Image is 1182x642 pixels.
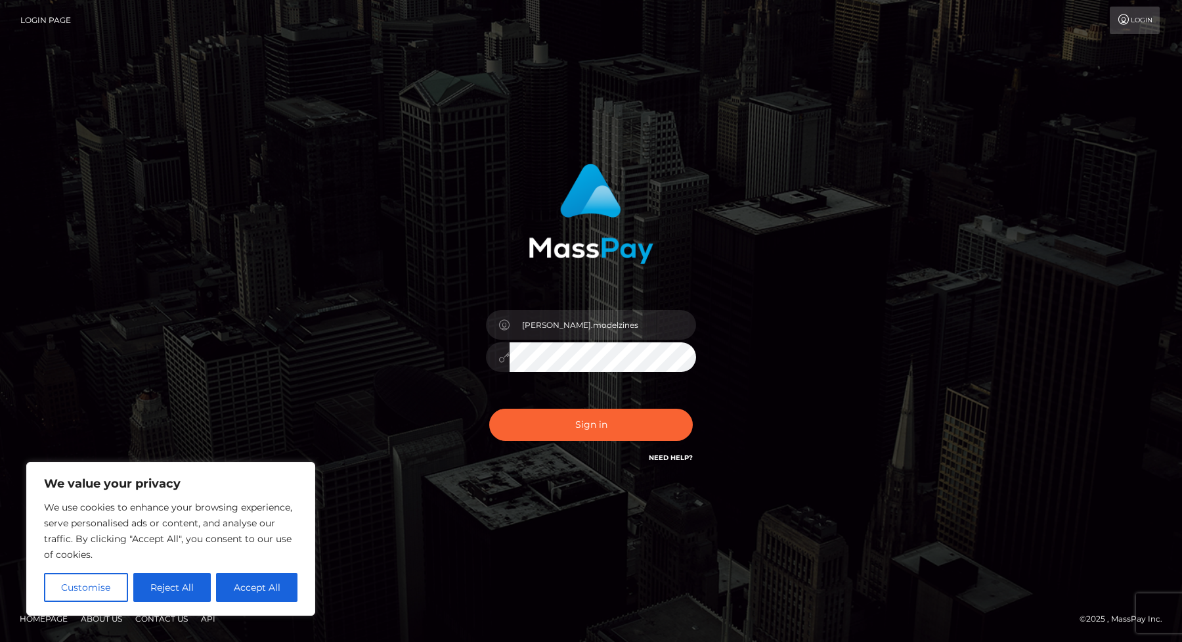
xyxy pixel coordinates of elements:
p: We use cookies to enhance your browsing experience, serve personalised ads or content, and analys... [44,499,297,562]
input: Username... [510,310,696,340]
a: API [196,608,221,629]
div: We value your privacy [26,462,315,616]
a: Homepage [14,608,73,629]
a: Login Page [20,7,71,34]
div: © 2025 , MassPay Inc. [1080,612,1172,626]
p: We value your privacy [44,476,297,492]
a: Need Help? [649,453,693,462]
img: MassPay Login [529,164,653,264]
a: Contact Us [130,608,193,629]
button: Reject All [133,573,211,602]
button: Sign in [489,409,693,441]
a: About Us [76,608,127,629]
button: Customise [44,573,128,602]
a: Login [1110,7,1160,34]
button: Accept All [216,573,297,602]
